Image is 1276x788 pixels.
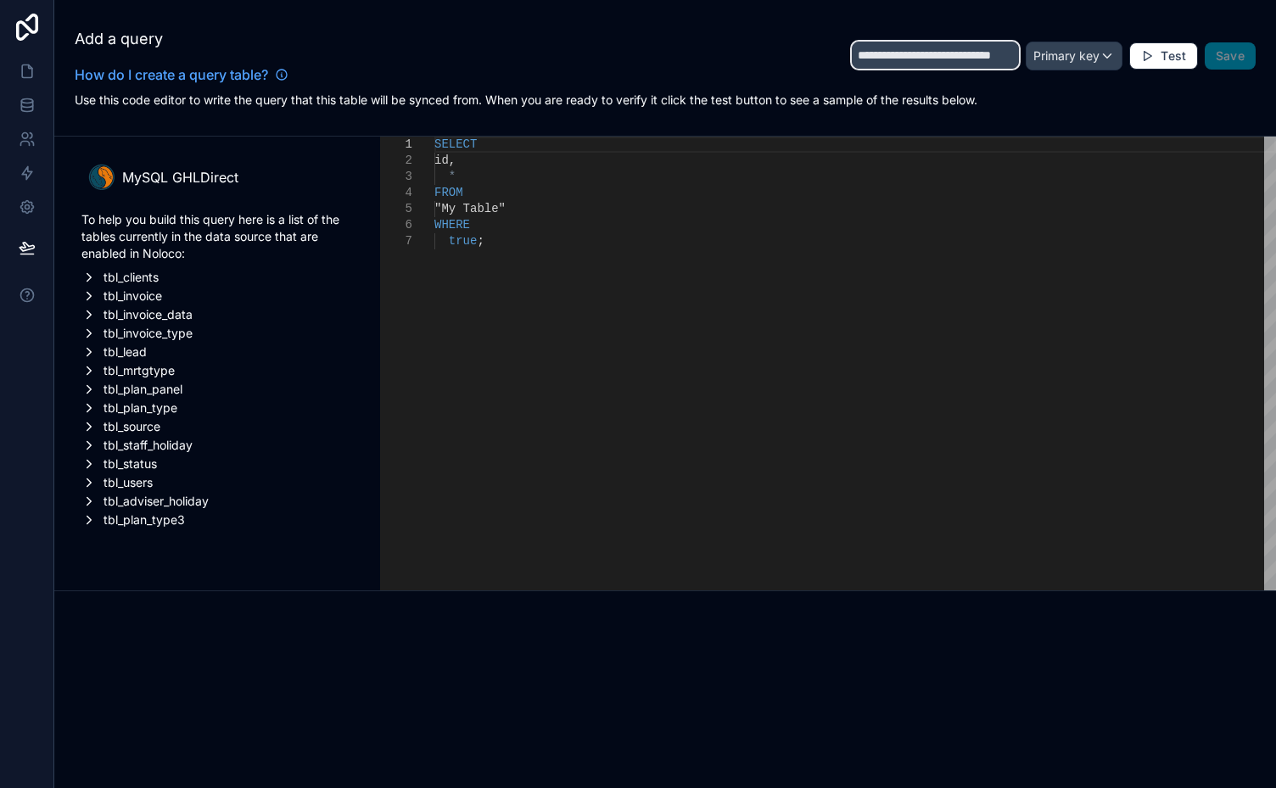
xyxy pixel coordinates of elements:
span: Primary key [1033,48,1100,63]
span: tbl_plan_type3 [104,511,185,528]
span: tbl_users [104,474,153,491]
span: tbl_mrtgtype [104,362,175,379]
button: Test [1129,42,1197,70]
div: 4 [380,185,412,201]
span: tbl_plan_type [104,400,177,416]
img: leftSidebar.data.sync.customQuery.logoAlt [88,164,115,191]
span: tbl_clients [104,269,159,286]
span: WHERE [434,218,470,232]
span: MySQL GHLDirect [122,167,238,187]
p: To help you build this query here is a list of the tables currently in the data source that are e... [81,211,353,262]
div: scrollable content [54,137,380,590]
div: 5 [380,201,412,217]
div: 2 [380,153,412,169]
span: tbl_plan_panel [104,381,182,398]
div: 1 [380,137,412,153]
button: Primary key [1026,42,1122,70]
span: , [449,154,456,167]
span: tbl_lead [104,344,147,360]
span: tbl_status [104,455,157,472]
span: Test [1161,48,1186,64]
span: How do I create a query table? [75,64,268,85]
span: Add a query [75,27,163,51]
span: true [449,234,478,248]
span: SELECT [434,137,477,151]
span: tbl_invoice_data [104,306,193,323]
p: Use this code editor to write the query that this table will be synced from. When you are ready t... [75,92,1256,109]
span: ; [477,234,484,248]
span: "My Table" [434,202,506,215]
span: tbl_invoice [104,288,162,305]
div: 3 [380,169,412,185]
span: tbl_source [104,418,160,435]
span: tbl_adviser_holiday [104,493,209,510]
a: How do I create a query table? [75,64,288,85]
div: 6 [380,217,412,233]
span: FROM [434,186,463,199]
div: 7 [380,233,412,249]
span: tbl_invoice_type [104,325,193,342]
span: tbl_staff_holiday [104,437,193,454]
span: id [434,154,449,167]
